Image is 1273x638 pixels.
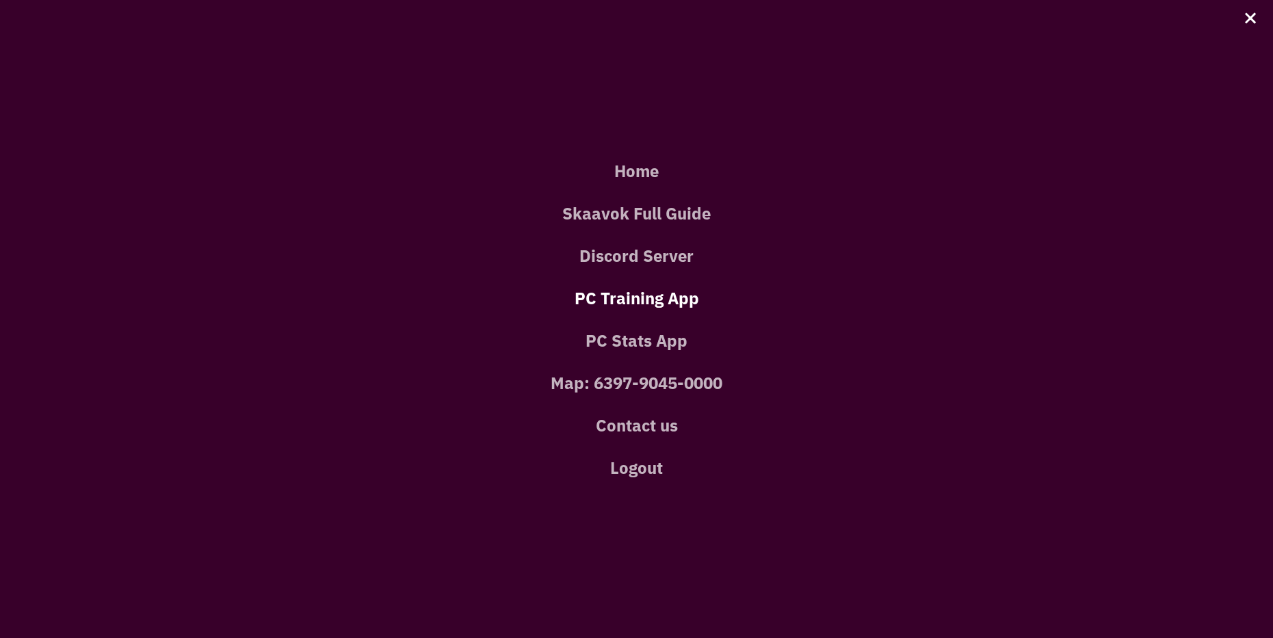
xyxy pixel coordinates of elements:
[21,404,1252,447] a: Contact us
[21,447,1252,489] a: Logout
[21,319,1252,362] a: PC Stats App
[21,192,1252,235] a: Skaavok Full Guide
[21,362,1252,404] a: Map: 6397-9045-0000
[21,235,1252,277] a: Discord Server
[21,277,1252,319] a: PC Training App
[21,150,1252,192] a: Home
